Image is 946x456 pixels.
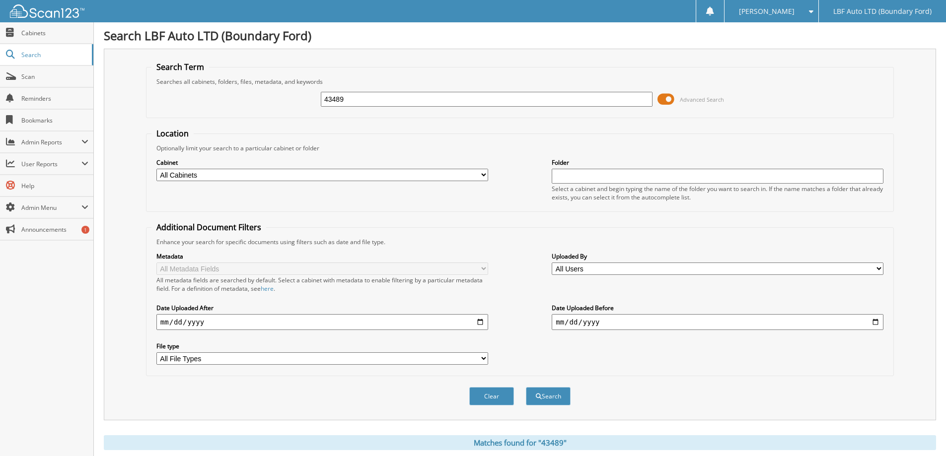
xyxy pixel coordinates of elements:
[81,226,89,234] div: 1
[156,252,488,261] label: Metadata
[151,238,888,246] div: Enhance your search for specific documents using filters such as date and file type.
[21,160,81,168] span: User Reports
[833,8,932,14] span: LBF Auto LTD (Boundary Ford)
[21,225,88,234] span: Announcements
[552,185,883,201] div: Select a cabinet and begin typing the name of the folder you want to search in. If the name match...
[21,72,88,81] span: Scan
[10,4,84,18] img: scan123-logo-white.svg
[739,8,795,14] span: [PERSON_NAME]
[21,51,87,59] span: Search
[156,342,488,350] label: File type
[151,62,209,72] legend: Search Term
[21,182,88,190] span: Help
[526,387,571,405] button: Search
[552,158,883,167] label: Folder
[680,96,724,103] span: Advanced Search
[21,116,88,125] span: Bookmarks
[156,314,488,330] input: start
[552,304,883,312] label: Date Uploaded Before
[151,222,266,233] legend: Additional Document Filters
[21,138,81,146] span: Admin Reports
[552,252,883,261] label: Uploaded By
[156,158,488,167] label: Cabinet
[21,203,81,212] span: Admin Menu
[151,77,888,86] div: Searches all cabinets, folders, files, metadata, and keywords
[156,304,488,312] label: Date Uploaded After
[156,276,488,293] div: All metadata fields are searched by default. Select a cabinet with metadata to enable filtering b...
[151,144,888,152] div: Optionally limit your search to a particular cabinet or folder
[104,27,936,44] h1: Search LBF Auto LTD (Boundary Ford)
[104,435,936,450] div: Matches found for "43489"
[261,284,274,293] a: here
[21,29,88,37] span: Cabinets
[21,94,88,103] span: Reminders
[469,387,514,405] button: Clear
[552,314,883,330] input: end
[151,128,194,139] legend: Location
